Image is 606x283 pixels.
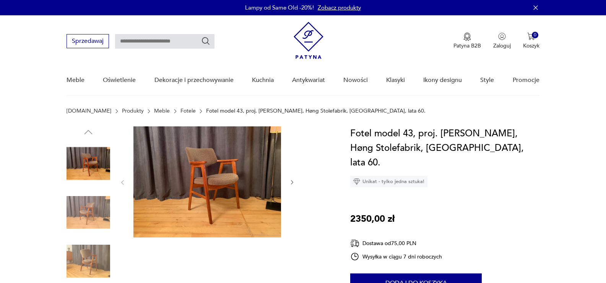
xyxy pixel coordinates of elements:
[386,65,405,95] a: Klasyki
[252,65,274,95] a: Kuchnia
[103,65,136,95] a: Oświetlenie
[133,126,281,237] img: Zdjęcie produktu Fotel model 43, proj. Erik Kirkegaard, Høng Stolefabrik, Dania, lata 60.
[350,239,359,248] img: Ikona dostawy
[67,239,110,283] img: Zdjęcie produktu Fotel model 43, proj. Erik Kirkegaard, Høng Stolefabrik, Dania, lata 60.
[67,34,109,48] button: Sprzedawaj
[294,22,323,59] img: Patyna - sklep z meblami i dekoracjami vintage
[343,65,368,95] a: Nowości
[350,239,442,248] div: Dostawa od 75,00 PLN
[513,65,539,95] a: Promocje
[453,42,481,49] p: Patyna B2B
[206,108,426,114] p: Fotel model 43, proj. [PERSON_NAME], Høng Stolefabrik, [GEOGRAPHIC_DATA], lata 60.
[292,65,325,95] a: Antykwariat
[350,252,442,261] div: Wysyłka w ciągu 7 dni roboczych
[67,65,84,95] a: Meble
[245,4,314,11] p: Lampy od Same Old -20%!
[480,65,494,95] a: Style
[67,142,110,185] img: Zdjęcie produktu Fotel model 43, proj. Erik Kirkegaard, Høng Stolefabrik, Dania, lata 60.
[67,191,110,234] img: Zdjęcie produktu Fotel model 43, proj. Erik Kirkegaard, Høng Stolefabrik, Dania, lata 60.
[318,4,361,11] a: Zobacz produkty
[67,108,111,114] a: [DOMAIN_NAME]
[463,33,471,41] img: Ikona medalu
[350,212,395,226] p: 2350,00 zł
[498,33,506,40] img: Ikonka użytkownika
[532,32,538,38] div: 0
[154,65,234,95] a: Dekoracje i przechowywanie
[122,108,144,114] a: Produkty
[201,36,210,46] button: Szukaj
[453,33,481,49] a: Ikona medaluPatyna B2B
[350,176,427,187] div: Unikat - tylko jedna sztuka!
[527,33,535,40] img: Ikona koszyka
[180,108,196,114] a: Fotele
[67,39,109,44] a: Sprzedawaj
[453,33,481,49] button: Patyna B2B
[523,33,539,49] button: 0Koszyk
[353,178,360,185] img: Ikona diamentu
[493,42,511,49] p: Zaloguj
[493,33,511,49] button: Zaloguj
[350,126,539,170] h1: Fotel model 43, proj. [PERSON_NAME], Høng Stolefabrik, [GEOGRAPHIC_DATA], lata 60.
[523,42,539,49] p: Koszyk
[423,65,462,95] a: Ikony designu
[154,108,170,114] a: Meble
